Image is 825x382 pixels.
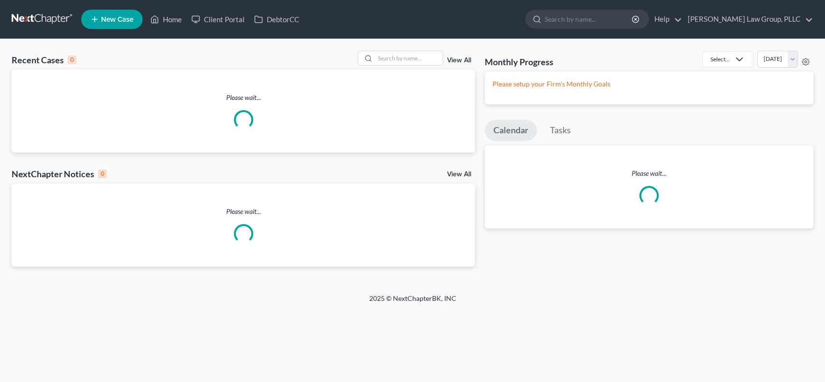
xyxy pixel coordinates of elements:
[12,54,76,66] div: Recent Cases
[683,11,813,28] a: [PERSON_NAME] Law Group, PLLC
[541,120,579,141] a: Tasks
[650,11,682,28] a: Help
[101,16,133,23] span: New Case
[68,56,76,64] div: 0
[12,168,107,180] div: NextChapter Notices
[249,11,304,28] a: DebtorCC
[485,120,537,141] a: Calendar
[492,79,806,89] p: Please setup your Firm's Monthly Goals
[545,10,633,28] input: Search by name...
[710,55,730,63] div: Select...
[145,11,187,28] a: Home
[137,294,688,311] div: 2025 © NextChapterBK, INC
[447,171,471,178] a: View All
[187,11,249,28] a: Client Portal
[98,170,107,178] div: 0
[12,207,475,216] p: Please wait...
[12,93,475,102] p: Please wait...
[485,56,553,68] h3: Monthly Progress
[447,57,471,64] a: View All
[485,169,813,178] p: Please wait...
[375,51,443,65] input: Search by name...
